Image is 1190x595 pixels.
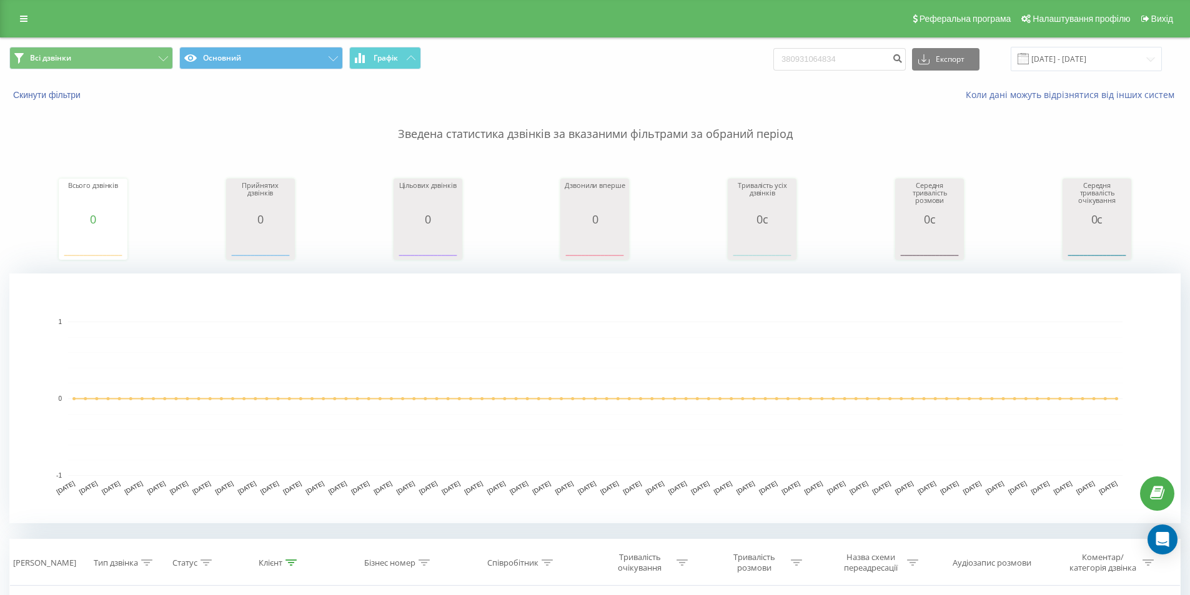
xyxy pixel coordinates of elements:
text: [DATE] [1007,479,1028,495]
div: Тривалість очікування [607,552,673,573]
text: [DATE] [758,479,778,495]
div: Тип дзвінка [94,558,138,568]
text: [DATE] [848,479,869,495]
text: [DATE] [191,479,212,495]
text: [DATE] [803,479,824,495]
text: 0 [58,395,62,402]
div: Клієнт [259,558,282,568]
button: Скинути фільтри [9,89,87,101]
text: [DATE] [1098,479,1118,495]
text: [DATE] [599,479,620,495]
text: [DATE] [531,479,552,495]
text: [DATE] [327,479,348,495]
text: [DATE] [214,479,235,495]
text: [DATE] [305,479,325,495]
span: Графік [374,54,398,62]
div: Тривалість розмови [721,552,788,573]
button: Основний [179,47,343,69]
text: [DATE] [894,479,915,495]
div: 0с [898,213,961,225]
text: [DATE] [962,479,983,495]
input: Пошук за номером [773,48,906,71]
text: [DATE] [577,479,597,495]
svg: A chart. [397,225,459,263]
svg: A chart. [563,225,626,263]
text: [DATE] [1075,479,1096,495]
text: [DATE] [56,479,76,495]
svg: A chart. [62,225,124,263]
text: [DATE] [871,479,892,495]
div: Співробітник [487,558,538,568]
text: [DATE] [123,479,144,495]
div: Прийнятих дзвінків [229,182,292,213]
text: [DATE] [1030,479,1051,495]
div: Всього дзвінків [62,182,124,213]
span: Реферальна програма [920,14,1011,24]
button: Графік [349,47,421,69]
text: [DATE] [939,479,959,495]
text: [DATE] [101,479,121,495]
div: Середня тривалість очікування [1066,182,1128,213]
div: Назва схеми переадресації [837,552,904,573]
text: [DATE] [508,479,529,495]
text: [DATE] [713,479,733,495]
text: [DATE] [282,479,302,495]
div: Open Intercom Messenger [1148,524,1178,554]
text: [DATE] [78,479,99,495]
svg: A chart. [731,225,793,263]
span: Вихід [1151,14,1173,24]
text: -1 [56,472,62,479]
text: [DATE] [780,479,801,495]
text: [DATE] [826,479,846,495]
text: [DATE] [916,479,937,495]
button: Експорт [912,48,979,71]
div: 0 [397,213,459,225]
div: Дзвонили вперше [563,182,626,213]
text: [DATE] [372,479,393,495]
text: [DATE] [146,479,167,495]
text: [DATE] [486,479,507,495]
svg: A chart. [1066,225,1128,263]
div: Середня тривалість розмови [898,182,961,213]
text: [DATE] [440,479,461,495]
text: [DATE] [237,479,257,495]
svg: A chart. [229,225,292,263]
text: [DATE] [554,479,575,495]
div: Бізнес номер [364,558,415,568]
text: [DATE] [464,479,484,495]
div: Статус [172,558,197,568]
div: Коментар/категорія дзвінка [1066,552,1139,573]
p: Зведена статистика дзвінків за вказаними фільтрами за обраний період [9,101,1181,142]
div: 0 [563,213,626,225]
text: [DATE] [735,479,756,495]
text: [DATE] [169,479,189,495]
button: Всі дзвінки [9,47,173,69]
text: [DATE] [259,479,280,495]
svg: A chart. [898,225,961,263]
div: 0с [731,213,793,225]
text: 1 [58,318,62,325]
text: [DATE] [1053,479,1073,495]
text: [DATE] [645,479,665,495]
div: Цільових дзвінків [397,182,459,213]
text: [DATE] [418,479,439,495]
span: Налаштування профілю [1033,14,1130,24]
div: Аудіозапис розмови [953,558,1031,568]
svg: A chart. [9,273,1181,523]
text: [DATE] [984,479,1005,495]
div: 0 [62,213,124,225]
div: 0 [229,213,292,225]
text: [DATE] [667,479,688,495]
span: Всі дзвінки [30,53,71,63]
text: [DATE] [350,479,370,495]
text: [DATE] [395,479,416,495]
div: 0с [1066,213,1128,225]
text: [DATE] [622,479,643,495]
